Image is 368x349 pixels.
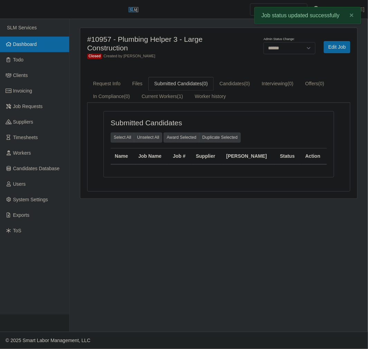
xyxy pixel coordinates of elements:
span: Exports [13,212,29,218]
th: Status [276,148,301,164]
th: Supplier [192,148,222,164]
span: (0) [244,81,250,86]
th: Job Name [134,148,169,164]
span: ToS [13,228,21,233]
div: Job status updated successfully [254,7,361,24]
span: Suppliers [13,119,33,125]
span: Dashboard [13,41,37,47]
a: Request Info [87,77,126,90]
span: Clients [13,72,28,78]
th: Job # [169,148,192,164]
span: (1) [177,94,183,99]
span: (0) [288,81,294,86]
span: Job Requests [13,104,43,109]
button: Unselect All [134,133,162,142]
a: Current Workers [136,90,189,103]
span: Candidates Database [13,166,60,171]
span: (0) [124,94,130,99]
span: (0) [202,81,208,86]
span: © 2025 Smart Labor Management, LLC [6,338,90,343]
span: Workers [13,150,31,156]
a: [PERSON_NAME] [325,6,365,13]
span: Timesheets [13,135,38,140]
button: Duplicate Selected [199,133,241,142]
a: Worker history [189,90,232,103]
a: Offers [300,77,330,90]
div: bulk actions [111,133,162,142]
span: (0) [319,81,324,86]
span: Closed [87,54,102,59]
a: Candidates [214,77,256,90]
span: Users [13,181,26,187]
a: Interviewing [256,77,300,90]
a: Edit Job [324,41,350,53]
button: Select All [111,133,134,142]
span: System Settings [13,197,48,202]
span: SLM Services [7,25,37,30]
th: Action [301,148,327,164]
h4: #10957 - Plumbing Helper 3 - Large Construction [87,35,236,52]
input: Search [250,3,307,16]
th: Name [111,148,134,164]
h4: Submitted Candidates [111,118,195,127]
button: Award Selected [164,133,200,142]
span: Invoicing [13,88,32,94]
a: Submitted Candidates [148,77,214,90]
span: Created by [PERSON_NAME] [103,54,155,58]
a: Files [126,77,148,90]
th: [PERSON_NAME] [222,148,276,164]
label: Admin Status Change: [264,37,295,42]
img: SLM Logo [128,4,139,15]
a: In Compliance [87,90,136,103]
div: bulk actions [164,133,241,142]
span: Todo [13,57,24,62]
